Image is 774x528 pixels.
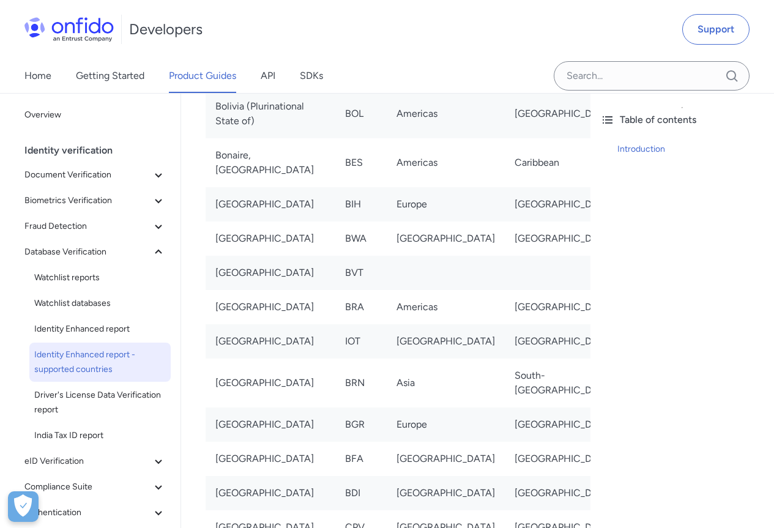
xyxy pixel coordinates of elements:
td: BRN [335,359,387,407]
td: BES [335,138,387,187]
td: [GEOGRAPHIC_DATA] [387,221,505,256]
td: Caribbean [505,138,623,187]
td: [GEOGRAPHIC_DATA] [505,221,623,256]
h1: Developers [129,20,203,39]
span: Authentication [24,505,151,520]
td: [GEOGRAPHIC_DATA] [206,324,335,359]
td: [GEOGRAPHIC_DATA] [505,187,623,221]
td: [GEOGRAPHIC_DATA] [206,442,335,476]
td: BWA [335,221,387,256]
button: Compliance Suite [20,475,171,499]
a: Support [682,14,750,45]
div: Identity verification [24,138,176,163]
span: Database Verification [24,245,151,259]
td: [GEOGRAPHIC_DATA] [206,407,335,442]
td: BFA [335,442,387,476]
button: Document Verification [20,163,171,187]
button: Open Preferences [8,491,39,522]
span: Driver's License Data Verification report [34,388,166,417]
td: Bolivia (Plurinational State of) [206,89,335,138]
span: Compliance Suite [24,480,151,494]
td: [GEOGRAPHIC_DATA] [505,407,623,442]
td: Europe [387,407,505,442]
span: Biometrics Verification [24,193,151,208]
td: Asia [387,359,505,407]
span: Watchlist reports [34,270,166,285]
a: Getting Started [76,59,144,93]
td: [GEOGRAPHIC_DATA] [505,89,623,138]
span: Identity Enhanced report - supported countries [34,348,166,377]
td: Americas [387,290,505,324]
td: [GEOGRAPHIC_DATA] [206,221,335,256]
td: Americas [387,89,505,138]
td: [GEOGRAPHIC_DATA] [505,290,623,324]
td: BGR [335,407,387,442]
img: Onfido Logo [24,17,114,42]
td: [GEOGRAPHIC_DATA] [206,359,335,407]
td: Bonaire, [GEOGRAPHIC_DATA] [206,138,335,187]
a: Watchlist databases [29,291,171,316]
td: [GEOGRAPHIC_DATA] [206,290,335,324]
td: Europe [387,187,505,221]
td: [GEOGRAPHIC_DATA] [206,187,335,221]
a: India Tax ID report [29,423,171,448]
input: Onfido search input field [554,61,750,91]
a: Identity Enhanced report - supported countries [29,343,171,382]
span: Fraud Detection [24,219,151,234]
span: eID Verification [24,454,151,469]
a: Introduction [617,142,764,157]
button: eID Verification [20,449,171,474]
td: Americas [387,138,505,187]
td: BDI [335,476,387,510]
td: BVT [335,256,387,290]
td: [GEOGRAPHIC_DATA] [505,324,623,359]
div: Cookie Preferences [8,491,39,522]
td: BIH [335,187,387,221]
td: [GEOGRAPHIC_DATA] [505,442,623,476]
button: Database Verification [20,240,171,264]
td: [GEOGRAPHIC_DATA] [206,476,335,510]
a: SDKs [300,59,323,93]
button: Authentication [20,500,171,525]
a: Watchlist reports [29,266,171,290]
span: Identity Enhanced report [34,322,166,337]
td: South-[GEOGRAPHIC_DATA] [505,359,623,407]
td: BRA [335,290,387,324]
button: Fraud Detection [20,214,171,239]
span: Watchlist databases [34,296,166,311]
a: Home [24,59,51,93]
td: [GEOGRAPHIC_DATA] [387,442,505,476]
a: API [261,59,275,93]
div: Table of contents [600,113,764,127]
td: [GEOGRAPHIC_DATA] [387,324,505,359]
a: Driver's License Data Verification report [29,383,171,422]
span: Document Verification [24,168,151,182]
td: [GEOGRAPHIC_DATA] [206,256,335,290]
td: [GEOGRAPHIC_DATA] [387,476,505,510]
span: Overview [24,108,166,122]
a: Identity Enhanced report [29,317,171,341]
a: Product Guides [169,59,236,93]
span: India Tax ID report [34,428,166,443]
td: BOL [335,89,387,138]
td: [GEOGRAPHIC_DATA] [505,476,623,510]
a: Overview [20,103,171,127]
button: Biometrics Verification [20,188,171,213]
td: IOT [335,324,387,359]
